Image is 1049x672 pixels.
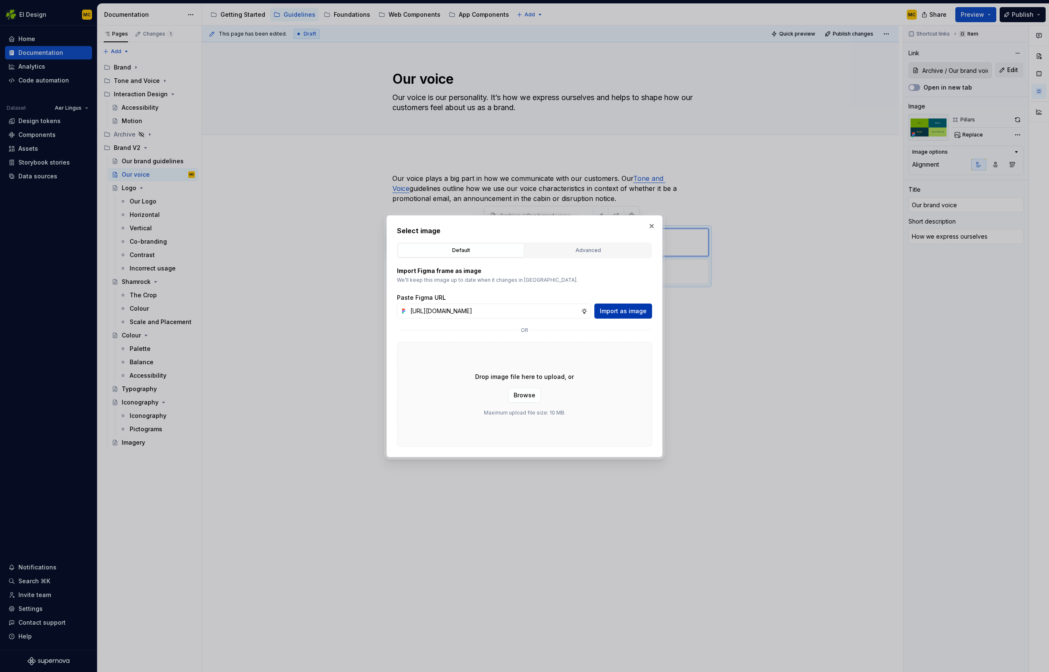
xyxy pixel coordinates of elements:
[397,294,446,302] label: Paste Figma URL
[514,391,535,399] span: Browse
[600,307,647,315] span: Import as image
[475,373,574,381] p: Drop image file here to upload, or
[508,388,541,403] button: Browse
[407,304,581,319] input: https://figma.com/file...
[484,409,565,416] p: Maximum upload file size: 10 MB.
[397,226,652,236] h2: Select image
[528,246,648,255] div: Advanced
[594,304,652,319] button: Import as image
[397,277,652,283] p: We’ll keep this image up to date when it changes in [GEOGRAPHIC_DATA].
[521,327,528,334] p: or
[401,246,521,255] div: Default
[397,267,652,275] p: Import Figma frame as image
